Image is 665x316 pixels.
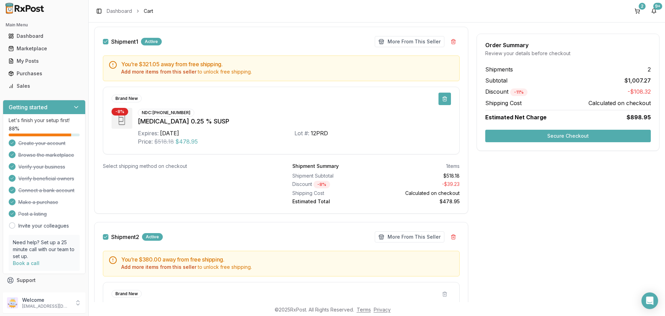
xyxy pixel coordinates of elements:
div: Purchases [8,70,80,77]
div: to unlock free shipping. [121,68,454,75]
a: Privacy [374,307,391,313]
span: Calculated on checkout [588,99,651,107]
div: [DATE] [160,129,179,137]
div: to unlock free shipping. [121,264,454,271]
nav: breadcrumb [107,8,153,15]
div: - 8 % [112,108,128,116]
p: Let's finish your setup first! [9,117,80,124]
div: Active [142,233,163,241]
button: Dashboard [3,31,86,42]
span: Verify beneficial owners [18,175,74,182]
span: Browse the marketplace [18,152,74,159]
button: Marketplace [3,43,86,54]
p: Need help? Set up a 25 minute call with our team to set up. [13,239,76,260]
span: Subtotal [485,76,507,85]
div: $478.95 [379,198,460,205]
a: Purchases [6,67,83,80]
h5: You're $321.05 away from free shipping. [121,61,454,67]
div: Marketplace [8,45,80,52]
div: Expires: [138,129,159,137]
div: - 8 % [313,181,330,188]
button: Purchases [3,68,86,79]
p: [EMAIL_ADDRESS][DOMAIN_NAME] [22,304,70,309]
div: Select shipping method on checkout [103,163,270,170]
span: 88 % [9,125,19,132]
span: Shipments [485,65,513,74]
div: Open Intercom Messenger [641,292,658,309]
span: Feedback [17,289,40,296]
div: - $39.23 [379,181,460,188]
img: Eysuvis 0.25 % SUSP [112,108,132,129]
button: Feedback [3,287,86,299]
span: $478.95 [175,137,198,146]
button: Support [3,274,86,287]
span: Create your account [18,140,65,147]
img: User avatar [7,297,18,308]
a: Book a call [13,260,39,266]
button: Add more items from this seller [121,264,196,271]
div: [MEDICAL_DATA] 0.25 % SUSP [138,117,451,126]
a: My Posts [6,55,83,67]
div: Brand New [112,95,142,102]
button: More From This Seller [375,231,444,242]
label: Shipment 2 [111,234,139,240]
div: $518.18 [379,172,460,179]
a: Dashboard [6,30,83,42]
button: Sales [3,80,86,92]
div: 2 [639,3,646,10]
span: -$108.32 [628,87,651,96]
button: More From This Seller [375,36,444,47]
span: Verify your business [18,163,65,170]
div: 9+ [653,3,662,10]
div: Sales [8,83,80,89]
h5: You're $380.00 away from free shipping. [121,257,454,262]
div: - 11 % [510,88,527,96]
button: Secure Checkout [485,130,651,142]
button: 2 [632,6,643,17]
div: Shipping Cost [292,190,373,197]
button: 9+ [648,6,659,17]
div: Active [141,38,162,45]
div: Discount [292,181,373,188]
span: Post a listing [18,211,47,217]
a: Marketplace [6,42,83,55]
span: Connect a bank account [18,187,74,194]
div: Calculated on checkout [379,190,460,197]
div: Price: [138,137,153,146]
div: Review your details before checkout [485,50,651,57]
a: Sales [6,80,83,92]
div: NDC: [PHONE_NUMBER] [138,109,194,117]
span: Make a purchase [18,199,58,206]
div: Shipment Subtotal [292,172,373,179]
label: Shipment 1 [111,39,138,44]
span: 2 [648,65,651,74]
span: Cart [144,8,153,15]
div: Estimated Total [292,198,373,205]
a: Dashboard [107,8,132,15]
div: 12PRD [311,129,328,137]
span: Discount [485,88,527,95]
div: My Posts [8,58,80,65]
div: Dashboard [8,33,80,40]
div: 1 items [446,163,460,170]
div: Lot #: [294,129,309,137]
img: RxPost Logo [3,3,47,14]
a: Terms [357,307,371,313]
span: $898.95 [627,113,651,121]
a: Invite your colleagues [18,222,69,229]
span: $518.18 [154,137,174,146]
h3: Getting started [9,103,47,111]
p: Welcome [22,297,70,304]
h2: Main Menu [6,22,83,28]
span: Shipping Cost [485,99,522,107]
button: Add more items from this seller [121,68,196,75]
span: Estimated Net Charge [485,114,547,121]
span: $1,007.27 [624,76,651,85]
div: Brand New [112,290,142,298]
div: Shipment Summary [292,163,339,170]
div: Order Summary [485,42,651,48]
button: My Posts [3,55,86,67]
